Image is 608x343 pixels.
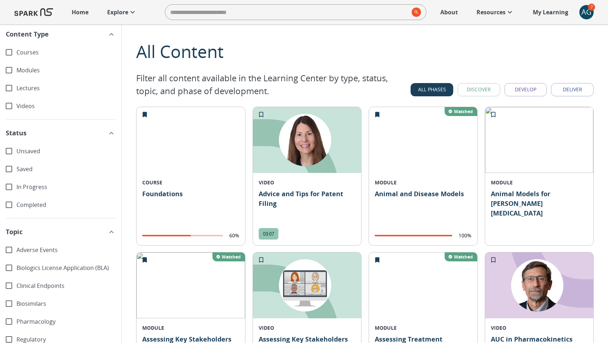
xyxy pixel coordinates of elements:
button: Deliver [551,83,594,96]
span: completion progress of user [142,235,222,236]
button: Develop [504,83,547,96]
span: Completed [16,201,116,209]
a: Home [68,4,92,20]
span: Adverse Events [16,246,116,254]
a: About [437,4,461,20]
svg: Remove from My Learning [141,111,148,118]
span: Unsaved [16,147,116,155]
span: Courses [16,48,116,57]
span: In Progress [16,183,116,191]
p: 100% [459,232,471,239]
p: Filter all content available in the Learning Center by type, status, topic, and phase of developm... [136,72,411,97]
svg: Add to My Learning [258,111,265,118]
span: Topic [6,227,23,237]
button: All Phases [411,83,453,96]
p: VIDEO [491,324,588,332]
span: Clinical Endpoints [16,282,116,290]
a: My Learning [529,4,572,20]
svg: Remove from My Learning [374,256,381,264]
img: 0604c38f0bb440d495ef2ce0f21e46b6.png [485,107,593,173]
svg: Add to My Learning [258,256,265,264]
span: Videos [16,102,116,110]
p: VIDEO [259,179,355,186]
span: Status [6,128,27,138]
img: 1961033744-a00328abcb7f6dda70cef5578b2f28c6ddd0e4db1b29fba5e9f6e4127a3dc194-d [253,107,361,173]
p: Watched [222,254,241,260]
p: MODULE [375,324,471,332]
p: MODULE [142,324,239,332]
span: Pharmacology [16,318,116,326]
img: 731fcdaef19a46e7ae860e8dae007340.png [369,252,477,318]
button: search [409,5,421,20]
span: 7 [588,4,595,11]
p: Advice and Tips for Patent Filing [259,189,355,222]
img: 82505af8be6144fd89434ac53f473ac6.png [137,107,245,173]
p: COURSE [142,179,239,186]
span: Biosimilars [16,300,116,308]
p: Watched [454,108,473,115]
img: 05d117b945104fb1a4aee0e918a91379.png [137,252,245,318]
img: 2043327351-cc69036519a97bfc4ad7add177d878c4a755dd7d52ad3f596c17eff6c3268fda-d [253,252,361,318]
p: Animal Models for [PERSON_NAME][MEDICAL_DATA] [491,189,588,234]
p: MODULE [375,179,471,186]
button: Discover [458,83,500,96]
p: VIDEO [259,324,355,332]
svg: Add to My Learning [490,256,497,264]
span: Modules [16,66,116,74]
p: Explore [107,8,128,16]
p: About [440,8,458,16]
img: Logo of SPARK at Stanford [14,4,53,21]
span: Content Type [6,29,49,39]
div: All Content [136,39,594,64]
a: Resources [473,4,518,20]
p: Resources [477,8,506,16]
svg: Add to My Learning [490,111,497,118]
button: account of current user [579,5,594,19]
p: 60% [229,232,239,239]
a: Explore [104,4,140,20]
p: Animal and Disease Models [375,189,471,227]
svg: Remove from My Learning [141,256,148,264]
p: MODULE [491,179,588,186]
span: Saved [16,165,116,173]
p: My Learning [533,8,568,16]
span: Biologics License Application (BLA) [16,264,116,272]
div: AG [579,5,594,19]
svg: Remove from My Learning [374,111,381,118]
img: 34264c461842463cb2e814d896fb5fd3.png [369,107,477,173]
p: Watched [454,254,473,260]
img: 1961036475-12f5c063d0f5ea40f916995269623f30880b15bfe9c1b0369be564141f6d53f6-d [485,252,593,318]
p: Home [72,8,88,16]
span: Lectures [16,84,116,92]
span: completion progress of user [375,235,452,236]
p: Foundations [142,189,239,227]
span: 03:07 [259,231,278,237]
